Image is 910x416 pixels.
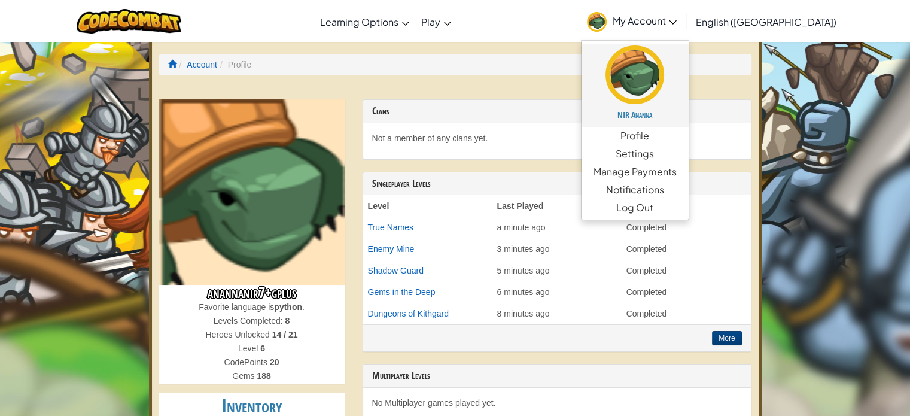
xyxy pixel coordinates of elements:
[302,302,305,312] span: .
[224,357,270,367] span: CodePoints
[19,19,29,29] img: logo_orange.svg
[214,316,285,326] span: Levels Completed:
[582,44,689,127] a: NIR Ananna
[217,59,251,71] li: Profile
[368,266,424,275] a: Shadow Guard
[581,2,683,40] a: My Account
[622,303,751,324] td: Completed
[320,16,398,28] span: Learning Options
[492,260,622,281] td: 5 minutes ago
[492,281,622,303] td: 6 minutes ago
[31,31,132,41] div: Domain: [DOMAIN_NAME]
[421,16,440,28] span: Play
[492,303,622,324] td: 8 minutes ago
[159,285,345,301] h3: anannanir7+gplus
[232,371,257,381] span: Gems
[606,183,664,197] span: Notifications
[582,127,689,145] a: Profile
[270,357,279,367] strong: 20
[119,69,129,79] img: tab_keywords_by_traffic_grey.svg
[690,5,842,38] a: English ([GEOGRAPHIC_DATA])
[492,195,622,217] th: Last Played
[77,9,181,34] img: CodeCombat logo
[132,71,202,78] div: Keywords by Traffic
[372,397,742,409] p: No Multiplayer games played yet.
[368,244,415,254] a: Enemy Mine
[605,45,664,104] img: avatar
[199,302,274,312] span: Favorite language is
[368,223,414,232] a: True Names
[492,238,622,260] td: 3 minutes ago
[32,69,42,79] img: tab_domain_overview_orange.svg
[622,217,751,238] td: Completed
[582,199,689,217] a: Log Out
[314,5,415,38] a: Learning Options
[622,260,751,281] td: Completed
[368,287,436,297] a: Gems in the Deep
[257,371,270,381] strong: 188
[372,371,742,381] h3: Multiplayer Levels
[622,238,751,260] td: Completed
[415,5,457,38] a: Play
[492,217,622,238] td: a minute ago
[187,60,217,69] a: Account
[372,178,742,189] h3: Singleplayer Levels
[274,302,302,312] strong: python
[372,132,742,144] p: Not a member of any clans yet.
[582,145,689,163] a: Settings
[260,344,265,353] strong: 6
[34,19,59,29] div: v 4.0.25
[45,71,107,78] div: Domain Overview
[587,12,607,32] img: avatar
[582,181,689,199] a: Notifications
[19,31,29,41] img: website_grey.svg
[594,110,677,119] h5: NIR Ananna
[363,195,492,217] th: Level
[372,106,742,117] h3: Clans
[368,309,449,318] a: Dungeons of Kithgard
[582,163,689,181] a: Manage Payments
[285,316,290,326] strong: 8
[712,331,741,345] button: More
[272,330,298,339] strong: 14 / 21
[205,330,272,339] span: Heroes Unlocked
[613,14,677,27] span: My Account
[696,16,836,28] span: English ([GEOGRAPHIC_DATA])
[622,281,751,303] td: Completed
[238,344,260,353] span: Level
